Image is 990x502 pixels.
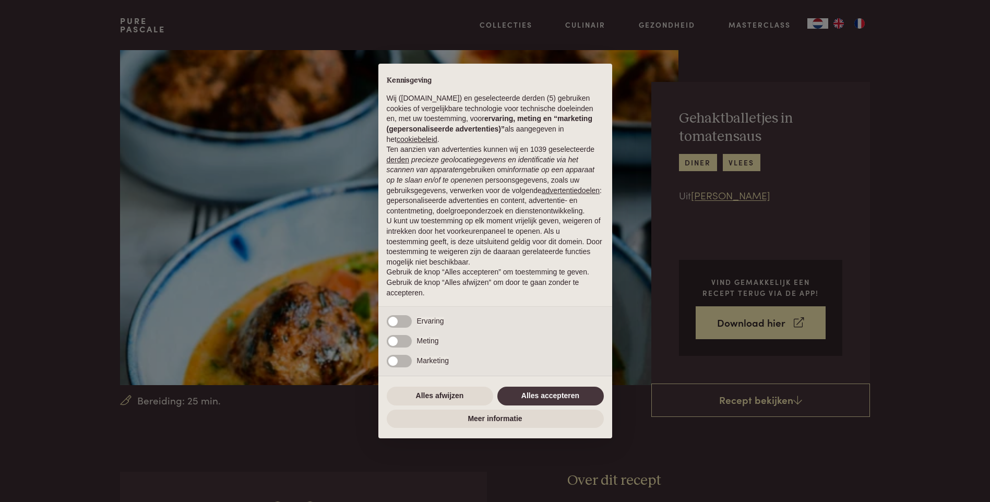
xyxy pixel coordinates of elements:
span: Ervaring [417,317,444,325]
button: Alles accepteren [497,387,604,405]
em: precieze geolocatiegegevens en identificatie via het scannen van apparaten [387,156,578,174]
button: Alles afwijzen [387,387,493,405]
strong: ervaring, meting en “marketing (gepersonaliseerde advertenties)” [387,114,592,133]
button: derden [387,155,410,165]
p: Ten aanzien van advertenties kunnen wij en 1039 geselecteerde gebruiken om en persoonsgegevens, z... [387,145,604,216]
span: Meting [417,337,439,345]
h2: Kennisgeving [387,76,604,86]
p: Wij ([DOMAIN_NAME]) en geselecteerde derden (5) gebruiken cookies of vergelijkbare technologie vo... [387,93,604,145]
p: U kunt uw toestemming op elk moment vrijelijk geven, weigeren of intrekken door het voorkeurenpan... [387,216,604,267]
button: advertentiedoelen [542,186,600,196]
span: Marketing [417,356,449,365]
em: informatie op een apparaat op te slaan en/of te openen [387,165,595,184]
a: cookiebeleid [397,135,437,144]
p: Gebruik de knop “Alles accepteren” om toestemming te geven. Gebruik de knop “Alles afwijzen” om d... [387,267,604,298]
button: Meer informatie [387,410,604,428]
